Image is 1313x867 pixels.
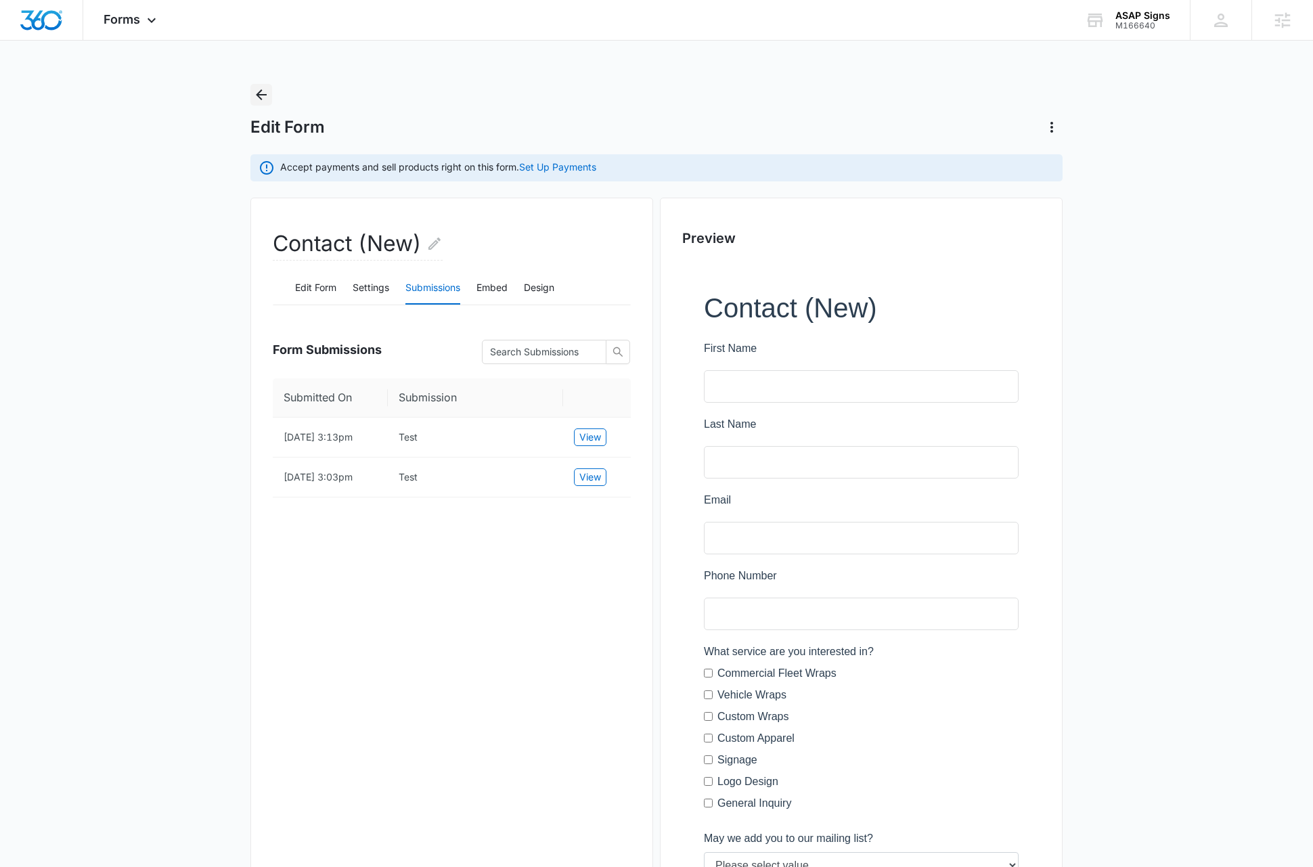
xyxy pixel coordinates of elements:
td: [DATE] 3:03pm [273,458,388,497]
div: account id [1115,21,1170,30]
span: search [606,347,629,357]
td: Test [388,418,563,458]
h2: Contact (New) [273,227,443,261]
button: View [574,428,606,446]
span: Forms [104,12,140,26]
h2: Preview [682,228,1040,248]
button: Edit Form [295,272,336,305]
span: View [579,470,601,485]
label: Signage [14,460,53,476]
td: [DATE] 3:13pm [273,418,388,458]
button: Edit Form Name [426,227,443,260]
td: Test [388,458,563,497]
th: Submitted On [273,378,388,418]
label: General Inquiry [14,504,87,520]
label: Logo Design [14,482,74,498]
th: Submission [388,378,563,418]
button: View [574,468,606,486]
input: Search Submissions [490,344,587,359]
button: Embed [476,272,508,305]
button: Settings [353,272,389,305]
p: Accept payments and sell products right on this form. [280,160,596,174]
h1: Edit Form [250,117,325,137]
label: Custom Apparel [14,439,91,455]
label: Commercial Fleet Wraps [14,374,133,390]
button: Design [524,272,554,305]
a: Set Up Payments [519,161,596,173]
button: search [606,340,630,364]
button: Actions [1041,116,1063,138]
button: Back [250,84,272,106]
span: Submit [9,606,43,618]
span: View [579,430,601,445]
label: Custom Wraps [14,417,85,433]
iframe: reCAPTCHA [267,592,441,633]
div: account name [1115,10,1170,21]
button: Submissions [405,272,460,305]
span: Submitted On [284,389,367,406]
label: Vehicle Wraps [14,395,83,412]
span: Form Submissions [273,340,382,359]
